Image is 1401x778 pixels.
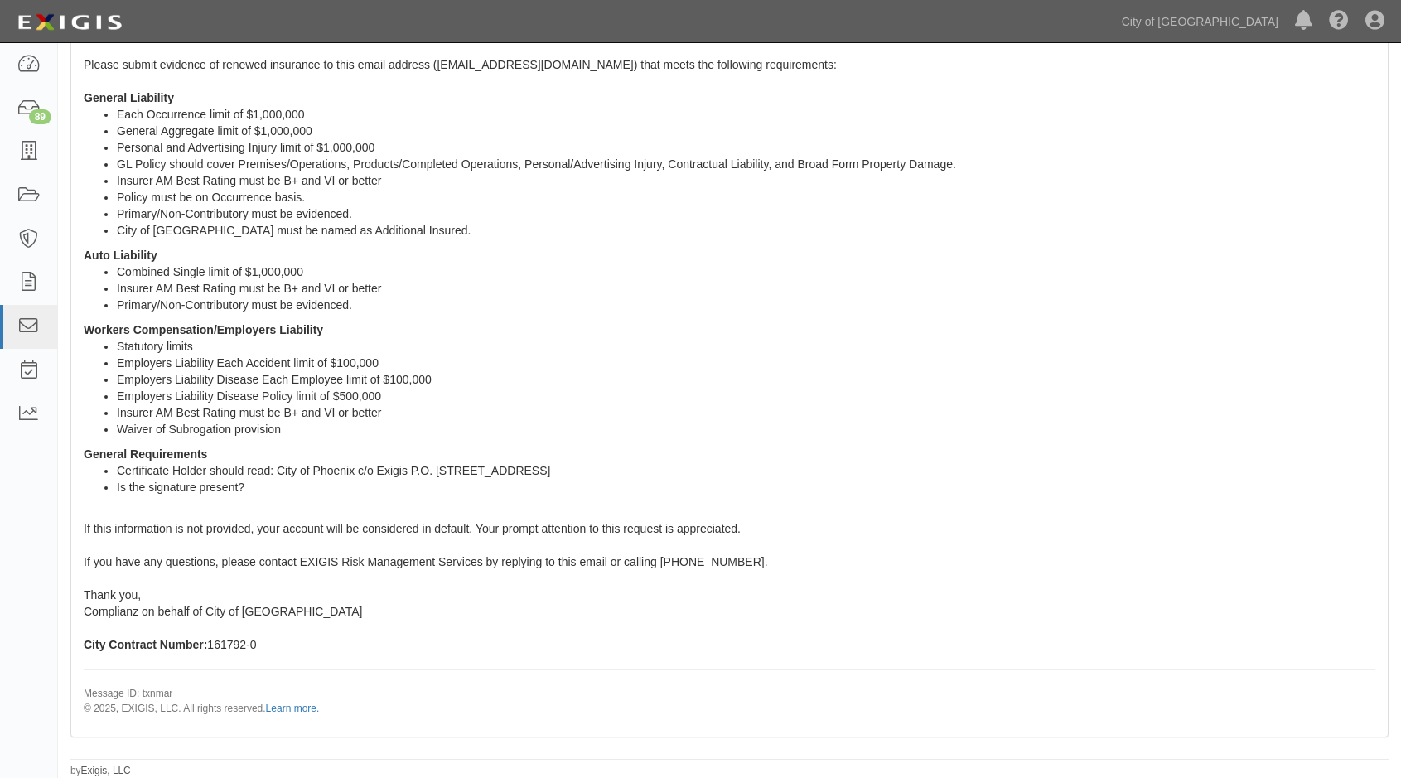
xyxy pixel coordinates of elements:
[117,355,1375,371] li: Employers Liability Each Accident limit of $100,000
[117,338,1375,355] li: Statutory limits
[117,205,1375,222] li: Primary/Non-Contributory must be evidenced.
[117,222,1375,239] li: City of [GEOGRAPHIC_DATA] must be named as Additional Insured.
[84,638,207,651] b: City Contract Number:
[12,7,127,37] img: logo-5460c22ac91f19d4615b14bd174203de0afe785f0fc80cf4dbbc73dc1793850b.png
[84,249,157,262] strong: Auto Liability
[84,447,207,461] strong: General Requirements
[117,421,1375,437] li: Waiver of Subrogation provision
[117,388,1375,404] li: Employers Liability Disease Policy limit of $500,000
[84,687,1375,715] p: Message ID: txnmar © 2025, EXIGIS, LLC. All rights reserved.
[266,703,320,714] a: Learn more.
[117,123,1375,139] li: General Aggregate limit of $1,000,000
[84,91,174,104] strong: General Liability
[117,106,1375,123] li: Each Occurrence limit of $1,000,000
[117,479,1375,495] li: Is the signature present?
[117,189,1375,205] li: Policy must be on Occurrence basis.
[70,764,131,778] small: by
[84,323,323,336] strong: Workers Compensation/Employers Liability
[117,263,1375,280] li: Combined Single limit of $1,000,000
[117,404,1375,421] li: Insurer AM Best Rating must be B+ and VI or better
[1114,5,1287,38] a: City of [GEOGRAPHIC_DATA]
[117,462,1375,479] li: Certificate Holder should read: City of Phoenix c/o Exigis P.O. [STREET_ADDRESS]
[117,297,1375,313] li: Primary/Non-Contributory must be evidenced.
[117,156,1375,172] li: GL Policy should cover Premises/Operations, Products/Completed Operations, Personal/Advertising I...
[117,280,1375,297] li: Insurer AM Best Rating must be B+ and VI or better
[1329,12,1349,31] i: Help Center - Complianz
[117,139,1375,156] li: Personal and Advertising Injury limit of $1,000,000
[117,172,1375,189] li: Insurer AM Best Rating must be B+ and VI or better
[29,109,51,124] div: 89
[81,765,131,776] a: Exigis, LLC
[117,371,1375,388] li: Employers Liability Disease Each Employee limit of $100,000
